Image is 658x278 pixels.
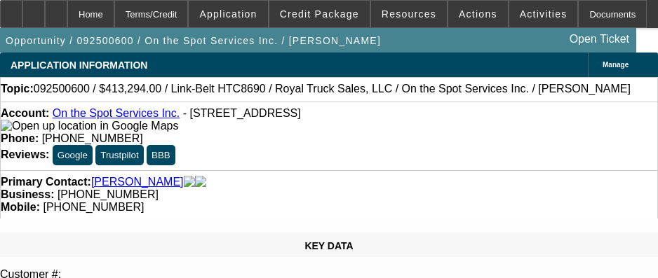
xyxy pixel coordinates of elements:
[1,120,178,132] img: Open up location in Google Maps
[199,8,257,20] span: Application
[382,8,436,20] span: Resources
[189,1,267,27] button: Application
[520,8,568,20] span: Activities
[304,240,353,251] span: KEY DATA
[269,1,370,27] button: Credit Package
[1,107,49,119] strong: Account:
[95,145,143,165] button: Trustpilot
[53,145,93,165] button: Google
[11,60,147,71] span: APPLICATION INFORMATION
[280,8,359,20] span: Credit Package
[1,176,91,188] strong: Primary Contact:
[195,176,206,188] img: linkedin-icon.png
[147,145,175,165] button: BBB
[183,107,301,119] span: - [STREET_ADDRESS]
[58,188,159,200] span: [PHONE_NUMBER]
[6,35,381,46] span: Opportunity / 092500600 / On the Spot Services Inc. / [PERSON_NAME]
[34,83,631,95] span: 092500600 / $413,294.00 / Link-Belt HTC8690 / Royal Truck Sales, LLC / On the Spot Services Inc. ...
[509,1,578,27] button: Activities
[184,176,195,188] img: facebook-icon.png
[1,132,39,144] strong: Phone:
[448,1,508,27] button: Actions
[564,27,635,51] a: Open Ticket
[459,8,497,20] span: Actions
[603,61,629,69] span: Manage
[1,201,40,213] strong: Mobile:
[43,201,144,213] span: [PHONE_NUMBER]
[1,188,54,200] strong: Business:
[42,132,143,144] span: [PHONE_NUMBER]
[91,176,184,188] a: [PERSON_NAME]
[1,148,49,160] strong: Reviews:
[1,120,178,132] a: View Google Maps
[1,83,34,95] strong: Topic:
[53,107,180,119] a: On the Spot Services Inc.
[371,1,447,27] button: Resources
